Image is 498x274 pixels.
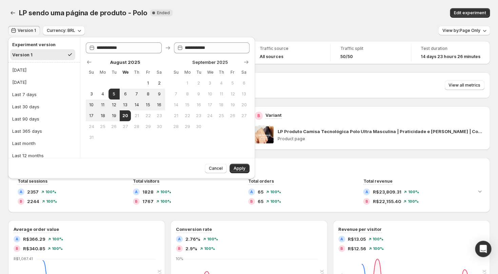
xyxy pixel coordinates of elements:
button: Friday September 5 2025 [227,78,238,89]
button: Monday September 22 2025 [182,110,193,121]
button: Monday September 8 2025 [182,89,193,99]
h2: Experiment version [12,41,73,48]
a: Traffic sourceAll sources [259,45,321,60]
th: Friday [227,67,238,78]
span: Fr [230,70,235,75]
span: 1828 [142,188,154,195]
span: Tu [111,70,117,75]
h2: B [135,199,138,203]
span: 5 [111,91,117,97]
span: R$22,155.40 [373,198,401,205]
span: 10 [207,91,213,97]
span: 20 [241,102,247,108]
span: Traffic source [259,46,321,51]
span: 14 [173,102,179,108]
span: 6 [122,91,128,97]
span: Total revenue [363,179,392,184]
button: Thursday September 25 2025 [216,110,227,121]
div: Version 1 [12,51,33,58]
span: 6 [241,80,247,86]
span: 12 [111,102,117,108]
span: 15 [184,102,190,108]
button: [DATE] [10,65,78,75]
button: Sunday August 24 2025 [86,121,97,132]
h2: B [257,113,260,118]
button: Saturday August 30 2025 [154,121,165,132]
div: Last 7 days [12,91,37,98]
h2: B [16,246,18,251]
button: Thursday August 21 2025 [131,110,142,121]
text: R$1,087.41 [14,256,33,261]
th: Thursday [216,67,227,78]
span: 7 [173,91,179,97]
p: Variant [265,112,282,118]
a: Test duration14 days 23 hours 26 minutes [421,45,480,60]
span: 30 [156,124,162,129]
span: 13 [241,91,247,97]
span: 5 [230,80,235,86]
h2: A [250,190,253,194]
span: We [207,70,213,75]
div: Last 365 days [12,128,42,134]
span: 16 [196,102,201,108]
button: Sunday August 10 2025 [86,99,97,110]
span: Edit experiment [454,10,486,16]
p: Product page [278,136,484,142]
span: We [122,70,128,75]
button: Friday August 29 2025 [142,121,154,132]
h2: B [365,199,368,203]
button: Wednesday September 24 2025 [204,110,216,121]
div: Last 12 months [12,152,44,159]
button: Thursday August 7 2025 [131,89,142,99]
span: 27 [241,113,247,118]
span: Mo [184,70,190,75]
span: 29 [145,124,151,129]
span: Cancel [209,166,223,171]
button: Apply [230,164,250,173]
button: Sunday August 3 2025 [86,89,97,99]
span: R$12.56 [348,245,366,252]
button: Friday August 8 2025 [142,89,154,99]
button: Thursday September 18 2025 [216,99,227,110]
span: Su [88,70,94,75]
span: 100 % [52,237,63,241]
th: Monday [182,67,193,78]
span: 100 % [373,246,384,251]
span: Sa [156,70,162,75]
button: Saturday August 16 2025 [154,99,165,110]
button: Monday September 15 2025 [182,99,193,110]
span: 14 [134,102,139,108]
button: Thursday August 28 2025 [131,121,142,132]
span: 100 % [46,199,57,203]
span: 17 [88,113,94,118]
button: Thursday August 14 2025 [131,99,142,110]
button: Cancel [205,164,227,173]
span: 10 [88,102,94,108]
button: Sunday September 21 2025 [171,110,182,121]
button: Friday September 26 2025 [227,110,238,121]
th: Wednesday [120,67,131,78]
button: Thursday September 11 2025 [216,89,227,99]
button: Last 7 days [10,89,78,100]
button: View all metrics [444,80,484,90]
button: Saturday September 27 2025 [238,110,250,121]
span: 100 % [204,246,215,251]
button: Sunday September 28 2025 [171,121,182,132]
button: Wednesday September 17 2025 [204,99,216,110]
button: Sunday September 7 2025 [171,89,182,99]
button: Wednesday August 13 2025 [120,99,131,110]
th: Tuesday [108,67,120,78]
span: 100 % [52,246,63,251]
span: 100 % [160,199,171,203]
button: Tuesday September 23 2025 [193,110,204,121]
span: Version 1 [18,28,36,33]
span: 25 [100,124,105,129]
span: 3 [88,91,94,97]
button: End of range Today Wednesday August 20 2025 [120,110,131,121]
h2: A [16,237,18,241]
span: 100 % [270,199,281,203]
span: 1767 [142,198,154,205]
span: Fr [145,70,151,75]
span: 2.9% [185,245,197,252]
button: Monday August 18 2025 [97,110,108,121]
